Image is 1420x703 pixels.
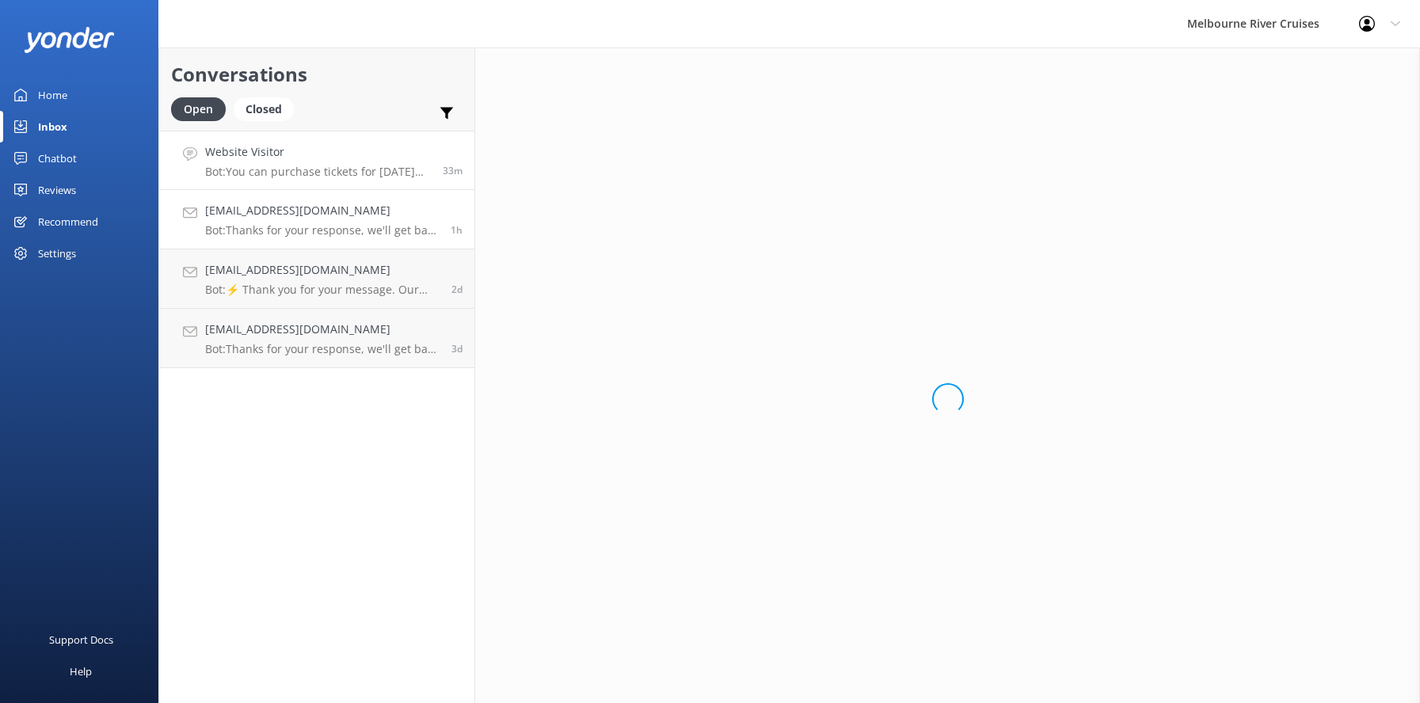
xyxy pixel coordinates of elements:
p: Bot: Thanks for your response, we'll get back to you as soon as we can during opening hours. [205,223,439,237]
span: Sep 18 2025 02:56pm (UTC +10:00) Australia/Sydney [451,342,463,355]
div: Settings [38,237,76,269]
div: Recommend [38,206,98,237]
h4: [EMAIL_ADDRESS][DOMAIN_NAME] [205,202,439,219]
a: Website VisitorBot:You can purchase tickets for [DATE] [GEOGRAPHIC_DATA] Highlights Cruise by vis... [159,131,474,190]
div: Inbox [38,111,67,142]
div: Chatbot [38,142,77,174]
div: Home [38,79,67,111]
p: Bot: ⚡ Thank you for your message. Our office hours are Mon - Fri 9.30am - 5pm. We'll get back to... [205,283,440,297]
div: Reviews [38,174,76,206]
a: [EMAIL_ADDRESS][DOMAIN_NAME]Bot:⚡ Thank you for your message. Our office hours are Mon - Fri 9.30... [159,249,474,309]
span: Sep 22 2025 09:46am (UTC +10:00) Australia/Sydney [451,223,463,237]
h2: Conversations [171,59,463,89]
a: [EMAIL_ADDRESS][DOMAIN_NAME]Bot:Thanks for your response, we'll get back to you as soon as we can... [159,309,474,368]
div: Closed [234,97,294,121]
a: Open [171,100,234,117]
img: yonder-white-logo.png [24,27,115,53]
span: Sep 22 2025 11:02am (UTC +10:00) Australia/Sydney [443,164,463,177]
h4: [EMAIL_ADDRESS][DOMAIN_NAME] [205,261,440,279]
h4: Website Visitor [205,143,431,161]
div: Support Docs [49,624,113,655]
h4: [EMAIL_ADDRESS][DOMAIN_NAME] [205,321,440,338]
a: Closed [234,100,302,117]
p: Bot: You can purchase tickets for [DATE] [GEOGRAPHIC_DATA] Highlights Cruise by visiting [URL][DO... [205,165,431,179]
p: Bot: Thanks for your response, we'll get back to you as soon as we can during opening hours. [205,342,440,356]
div: Help [70,655,92,687]
a: [EMAIL_ADDRESS][DOMAIN_NAME]Bot:Thanks for your response, we'll get back to you as soon as we can... [159,190,474,249]
div: Open [171,97,226,121]
span: Sep 20 2025 10:41am (UTC +10:00) Australia/Sydney [451,283,463,296]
